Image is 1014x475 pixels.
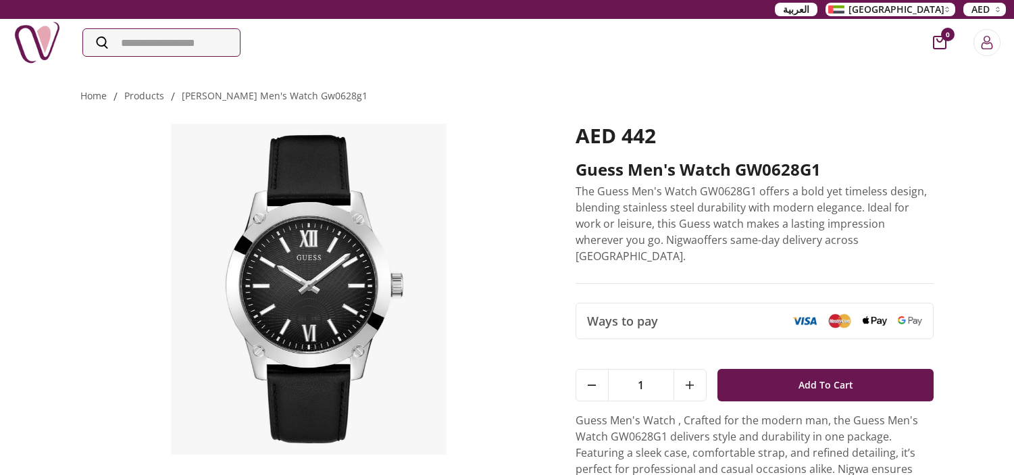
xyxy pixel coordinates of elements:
img: Mastercard [828,314,852,328]
span: 0 [941,28,955,41]
img: Apple Pay [863,316,887,326]
a: [PERSON_NAME] men's watch gw0628g1 [182,89,367,102]
span: AED 442 [576,122,656,149]
p: The Guess Men's Watch GW0628G1 offers a bold yet timeless design, blending stainless steel durabi... [576,183,934,264]
img: Visa [792,316,817,326]
input: Search [83,29,240,56]
span: 1 [609,370,674,401]
img: Google Pay [898,316,922,326]
button: Add To Cart [717,369,934,401]
span: Add To Cart [798,373,853,397]
button: cart-button [933,36,946,49]
a: Home [80,89,107,102]
span: [GEOGRAPHIC_DATA] [848,3,944,16]
img: Arabic_dztd3n.png [828,5,844,14]
a: products [124,89,164,102]
img: Nigwa-uae-gifts [14,19,61,66]
h2: Guess Men's Watch GW0628G1 [576,159,934,180]
img: Guess Men's Watch GW0628G1 Guess Men's Watch GW0628G1 Guess watches wateches for men [80,124,538,455]
span: Ways to pay [587,311,658,330]
button: [GEOGRAPHIC_DATA] [826,3,955,16]
button: AED [963,3,1006,16]
li: / [113,89,118,105]
button: Login [973,29,1000,56]
span: العربية [783,3,809,16]
li: / [171,89,175,105]
span: AED [971,3,990,16]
